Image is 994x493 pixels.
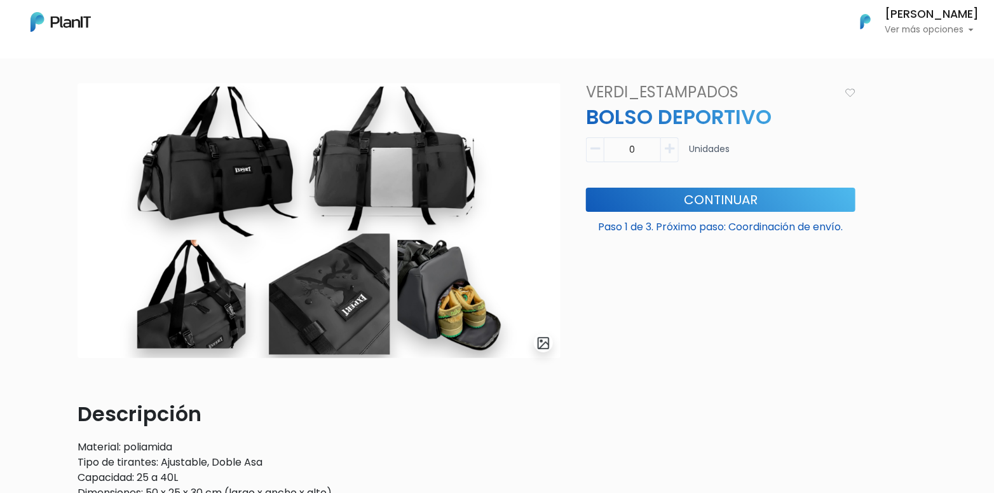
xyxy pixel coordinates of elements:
[586,188,855,212] button: Continuar
[844,5,979,38] button: PlanIt Logo [PERSON_NAME] Ver más opciones
[689,142,730,167] p: Unidades
[845,88,855,97] img: heart_icon
[578,83,840,102] h4: VERDI_ESTAMPADOS
[885,25,979,34] p: Ver más opciones
[885,9,979,20] h6: [PERSON_NAME]
[65,12,183,37] div: ¿Necesitás ayuda?
[578,102,863,132] p: BOLSO DEPORTIVO
[586,214,855,235] p: Paso 1 de 3. Próximo paso: Coordinación de envío.
[78,83,561,358] img: 2000___2000-Photoroom__85_.jpg
[536,336,551,351] img: gallery-light
[78,399,561,429] p: Descripción
[31,12,91,32] img: PlanIt Logo
[852,8,880,36] img: PlanIt Logo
